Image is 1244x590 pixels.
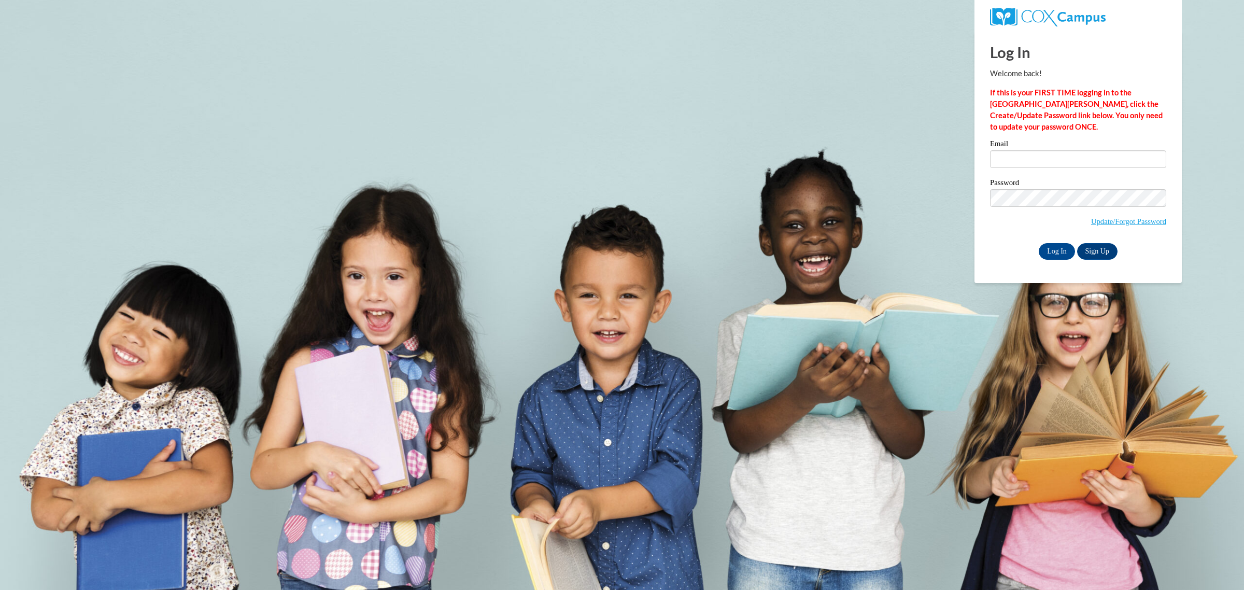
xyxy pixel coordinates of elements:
[990,12,1106,21] a: COX Campus
[990,8,1106,26] img: COX Campus
[1091,217,1166,226] a: Update/Forgot Password
[990,41,1166,63] h1: Log In
[990,68,1166,79] p: Welcome back!
[1077,243,1118,260] a: Sign Up
[1039,243,1075,260] input: Log In
[990,179,1166,189] label: Password
[990,140,1166,150] label: Email
[990,88,1163,131] strong: If this is your FIRST TIME logging in to the [GEOGRAPHIC_DATA][PERSON_NAME], click the Create/Upd...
